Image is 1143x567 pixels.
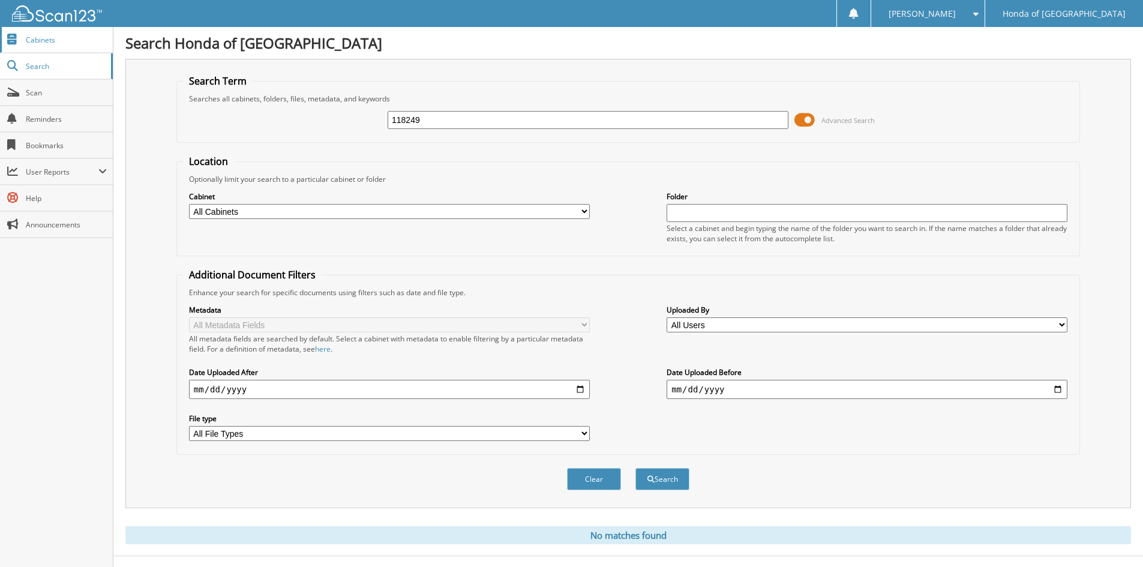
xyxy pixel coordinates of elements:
label: Date Uploaded Before [667,367,1067,377]
button: Clear [567,468,621,490]
div: All metadata fields are searched by default. Select a cabinet with metadata to enable filtering b... [189,334,590,354]
label: Metadata [189,305,590,315]
legend: Location [183,155,234,168]
div: No matches found [125,526,1131,544]
span: Help [26,193,107,203]
h1: Search Honda of [GEOGRAPHIC_DATA] [125,33,1131,53]
label: Date Uploaded After [189,367,590,377]
span: Announcements [26,220,107,230]
span: Reminders [26,114,107,124]
span: User Reports [26,167,98,177]
span: Advanced Search [821,116,875,125]
label: Uploaded By [667,305,1067,315]
label: File type [189,413,590,424]
label: Cabinet [189,191,590,202]
iframe: Chat Widget [1083,509,1143,567]
input: start [189,380,590,399]
input: end [667,380,1067,399]
legend: Additional Document Filters [183,268,322,281]
span: Cabinets [26,35,107,45]
label: Folder [667,191,1067,202]
span: [PERSON_NAME] [889,10,956,17]
div: Searches all cabinets, folders, files, metadata, and keywords [183,94,1073,104]
img: scan123-logo-white.svg [12,5,102,22]
div: Optionally limit your search to a particular cabinet or folder [183,174,1073,184]
span: Bookmarks [26,140,107,151]
span: Scan [26,88,107,98]
button: Search [635,468,689,490]
div: Enhance your search for specific documents using filters such as date and file type. [183,287,1073,298]
div: Select a cabinet and begin typing the name of the folder you want to search in. If the name match... [667,223,1067,244]
legend: Search Term [183,74,253,88]
span: Honda of [GEOGRAPHIC_DATA] [1003,10,1126,17]
a: here [315,344,331,354]
span: Search [26,61,105,71]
